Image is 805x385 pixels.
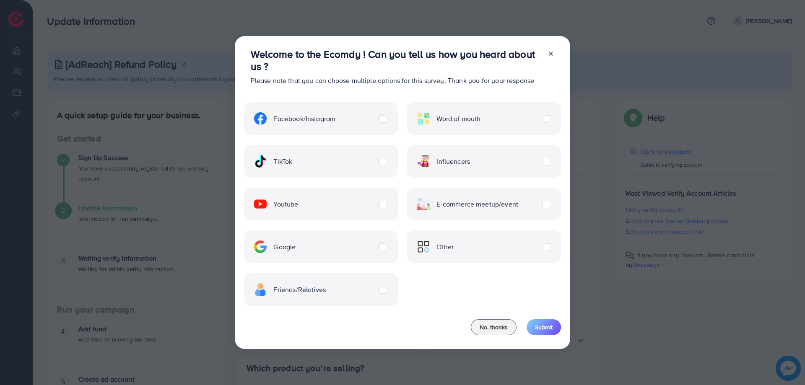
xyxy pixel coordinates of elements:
img: ic-word-of-mouth.a439123d.svg [417,112,430,125]
img: ic-google.5bdd9b68.svg [254,240,267,253]
button: No, thanks [471,319,517,335]
button: Submit [527,319,561,335]
img: ic-youtube.715a0ca2.svg [254,198,267,210]
span: Submit [535,323,553,331]
span: Facebook/Instagram [273,114,335,124]
span: No, thanks [480,323,508,331]
img: ic-facebook.134605ef.svg [254,112,267,125]
img: ic-influencers.a620ad43.svg [417,155,430,168]
span: Other [436,242,454,252]
p: Please note that you can choose multiple options for this survey. Thank you for your response [251,75,540,85]
span: Word of mouth [436,114,480,124]
span: Youtube [273,199,298,209]
span: Influencers [436,157,470,166]
span: TikTok [273,157,292,166]
h3: Welcome to the Ecomdy ! Can you tell us how you heard about us ? [251,48,540,72]
img: ic-ecommerce.d1fa3848.svg [417,198,430,210]
img: ic-freind.8e9a9d08.svg [254,283,267,296]
span: E-commerce meetup/event [436,199,518,209]
img: ic-other.99c3e012.svg [417,240,430,253]
span: Google [273,242,296,252]
img: ic-tiktok.4b20a09a.svg [254,155,267,168]
span: Friends/Relatives [273,285,326,295]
